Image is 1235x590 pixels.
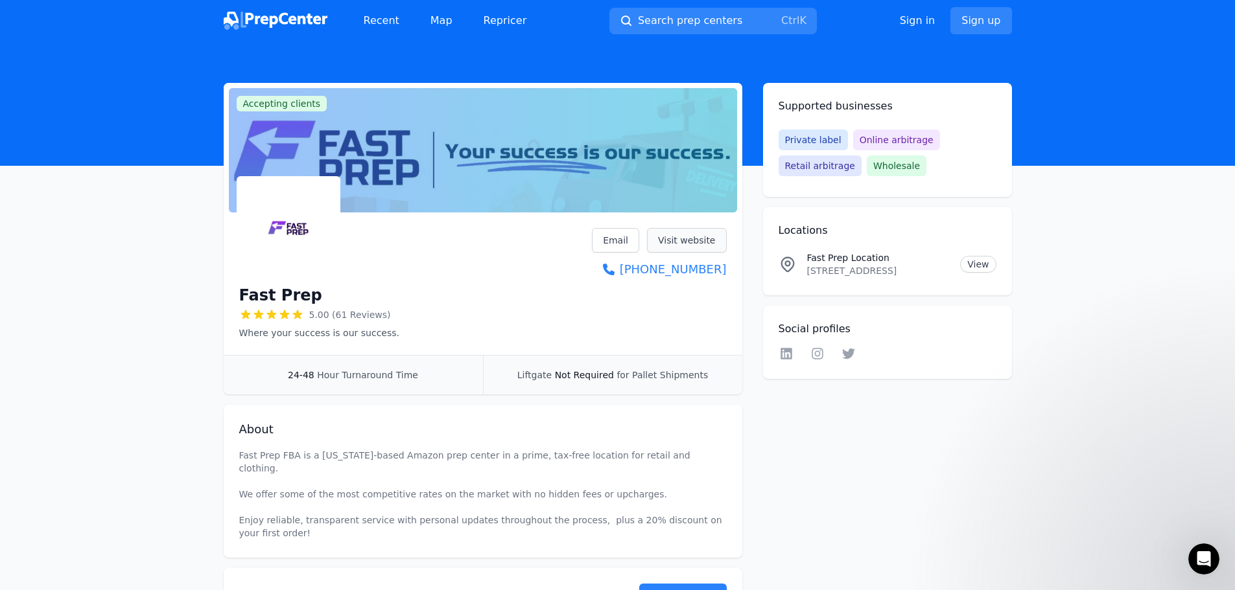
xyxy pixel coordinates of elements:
[353,8,410,34] a: Recent
[592,260,726,278] a: [PHONE_NUMBER]
[807,264,950,277] p: [STREET_ADDRESS]
[309,308,391,321] span: 5.00 (61 Reviews)
[288,370,314,380] span: 24-48
[555,370,614,380] span: Not Required
[960,256,996,273] a: View
[950,7,1011,34] a: Sign up
[473,8,537,34] a: Repricer
[781,14,799,27] kbd: Ctrl
[239,326,399,339] p: Where your success is our success.
[638,13,742,28] span: Search prep centers
[779,155,862,176] span: Retail arbitrage
[239,449,727,539] p: Fast Prep FBA is a [US_STATE]-based Amazon prep center in a prime, tax-free location for retail a...
[867,155,926,176] span: Wholesale
[592,228,639,253] a: Email
[807,251,950,264] p: Fast Prep Location
[224,12,327,30] img: PrepCenter
[239,285,322,306] h1: Fast Prep
[900,13,935,28] a: Sign in
[617,370,708,380] span: for Pallet Shipments
[779,321,996,337] h2: Social profiles
[779,223,996,238] h2: Locations
[517,370,552,380] span: Liftgate
[647,228,727,253] a: Visit website
[779,98,996,114] h2: Supported businesses
[239,179,338,277] img: Fast Prep
[420,8,463,34] a: Map
[799,14,806,27] kbd: K
[609,8,817,34] button: Search prep centersCtrlK
[779,130,848,150] span: Private label
[853,130,940,150] span: Online arbitrage
[239,420,727,438] h2: About
[1188,543,1219,574] iframe: Intercom live chat
[317,370,418,380] span: Hour Turnaround Time
[237,96,327,111] span: Accepting clients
